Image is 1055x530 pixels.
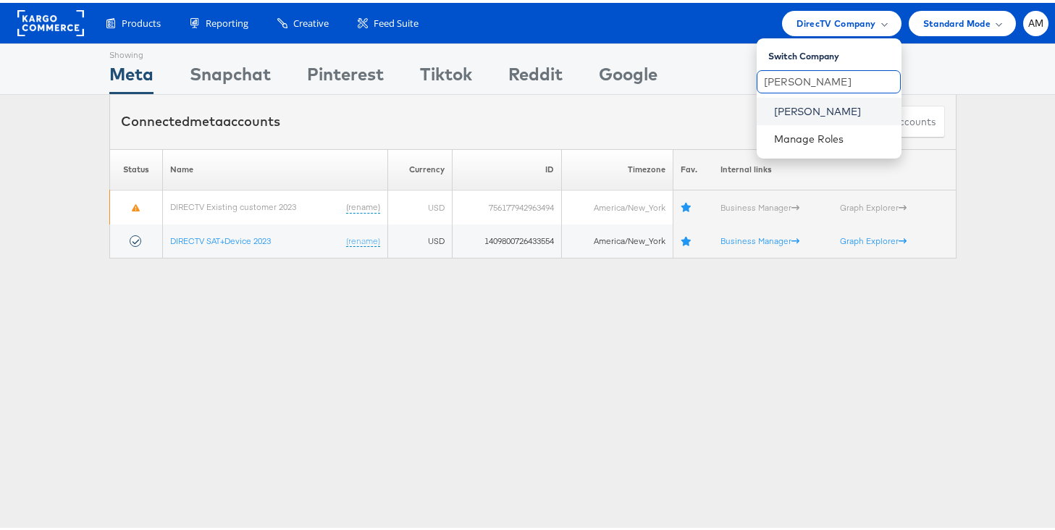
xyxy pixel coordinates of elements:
[110,146,163,188] th: Status
[561,222,673,256] td: America/New_York
[923,13,991,28] span: Standard Mode
[561,146,673,188] th: Timezone
[206,14,248,28] span: Reporting
[453,222,561,256] td: 1409800726433554
[508,59,563,91] div: Reddit
[109,59,154,91] div: Meta
[720,199,799,210] a: Business Manager
[122,14,161,28] span: Products
[561,188,673,222] td: America/New_York
[774,101,890,116] a: [PERSON_NAME]
[170,232,271,243] a: DIRECTV SAT+Device 2023
[170,198,296,209] a: DIRECTV Existing customer 2023
[757,67,901,91] input: Search
[796,13,875,28] span: DirecTV Company
[109,41,154,59] div: Showing
[387,188,453,222] td: USD
[420,59,472,91] div: Tiktok
[720,232,799,243] a: Business Manager
[774,130,844,143] a: Manage Roles
[453,146,561,188] th: ID
[599,59,657,91] div: Google
[387,222,453,256] td: USD
[840,232,907,243] a: Graph Explorer
[768,41,901,59] div: Switch Company
[190,59,271,91] div: Snapchat
[374,14,419,28] span: Feed Suite
[163,146,388,188] th: Name
[190,110,223,127] span: meta
[387,146,453,188] th: Currency
[840,199,907,210] a: Graph Explorer
[346,198,380,211] a: (rename)
[121,109,280,128] div: Connected accounts
[307,59,384,91] div: Pinterest
[293,14,329,28] span: Creative
[346,232,380,245] a: (rename)
[1028,16,1044,25] span: AM
[453,188,561,222] td: 756177942963494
